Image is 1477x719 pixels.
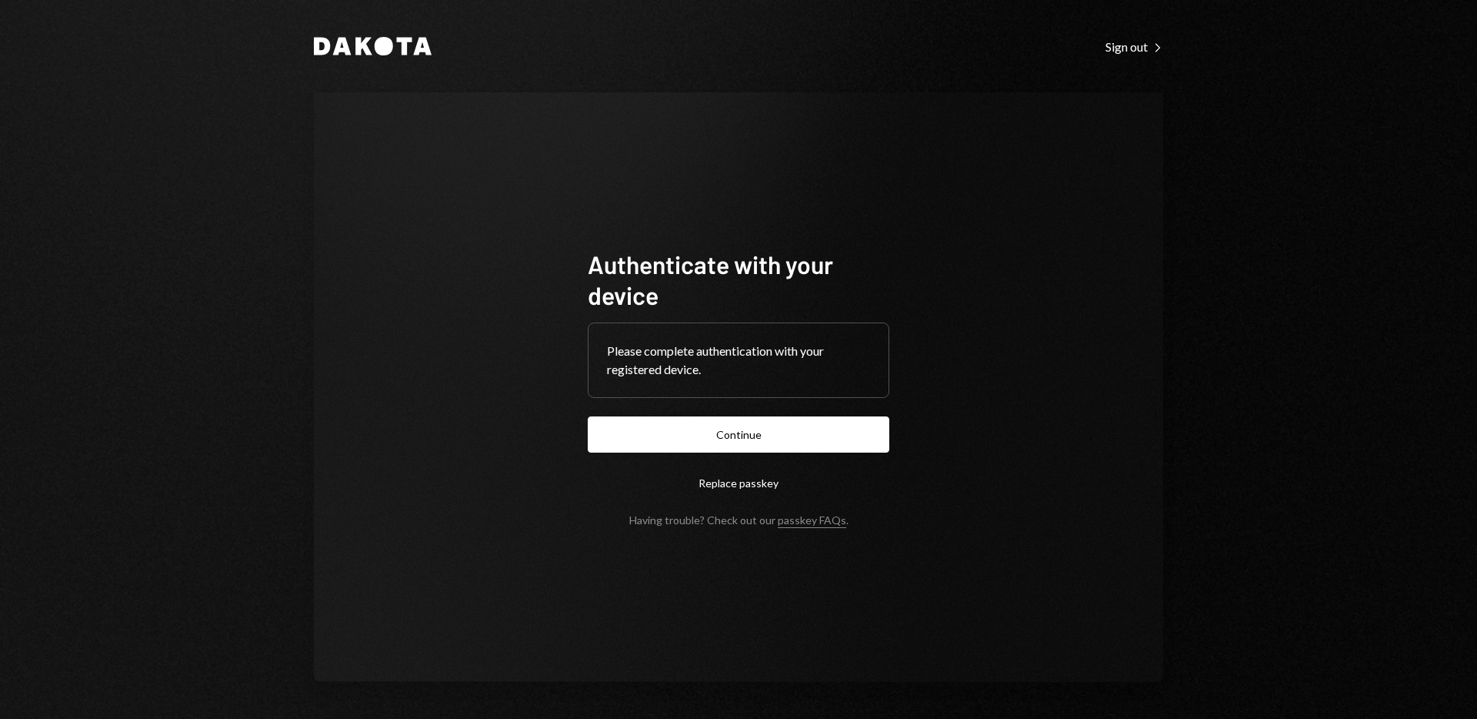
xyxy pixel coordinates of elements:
[588,465,889,501] button: Replace passkey
[629,513,849,527] div: Having trouble? Check out our .
[1105,39,1163,55] div: Sign out
[607,342,870,379] div: Please complete authentication with your registered device.
[588,249,889,310] h1: Authenticate with your device
[588,416,889,453] button: Continue
[778,513,846,528] a: passkey FAQs
[1105,38,1163,55] a: Sign out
